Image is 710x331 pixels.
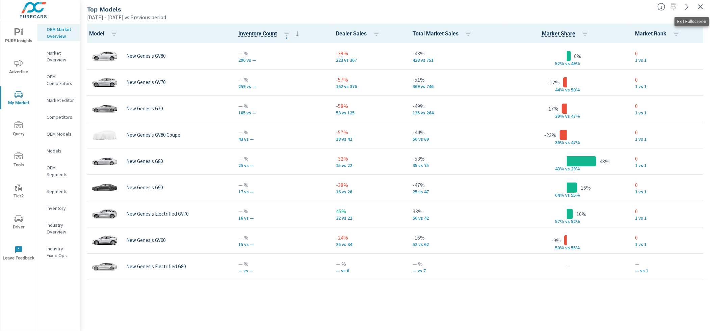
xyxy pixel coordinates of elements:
[336,189,402,194] p: 16 vs 26
[47,164,75,178] p: OEM Segments
[568,219,584,225] p: s 52%
[542,30,575,38] span: Model Sales / Total Market Sales. [Market = within dealer PMA (or 60 miles if no PMA is defined) ...
[126,132,180,138] p: New Genesis GV80 Coupe
[635,155,702,163] p: 0
[413,84,499,89] p: 369 vs 746
[568,166,584,172] p: s 29%
[576,210,586,218] p: 10%
[47,222,75,235] p: Industry Overview
[550,219,568,225] p: 57% v
[682,1,692,12] a: See more details in report
[635,128,702,136] p: 0
[336,233,402,242] p: -24%
[336,76,402,84] p: -57%
[336,155,402,163] p: -32%
[238,233,325,242] p: — %
[91,256,118,277] img: glamour
[126,79,165,85] p: New Genesis GV70
[336,30,383,38] span: Dealer Sales
[0,20,37,269] div: nav menu
[91,99,118,119] img: glamour
[413,136,499,142] p: 50 vs 89
[336,260,402,268] p: — %
[238,84,325,89] p: 259 vs —
[238,189,325,194] p: 17 vs —
[238,49,325,57] p: — %
[413,155,499,163] p: -53%
[635,30,683,38] span: Market Rank
[550,166,568,172] p: 43% v
[126,211,188,217] p: New Genesis Electrified GV70
[551,236,561,244] p: -9%
[126,185,163,191] p: New Genesis G90
[413,30,475,38] span: Total Market Sales
[566,263,568,271] p: -
[37,24,80,41] div: OEM Market Overview
[91,72,118,92] img: glamour
[600,157,610,165] p: 48%
[413,189,499,194] p: 25 vs 47
[2,28,35,45] span: PURE Insights
[2,59,35,76] span: Advertise
[336,57,402,63] p: 223 vs 367
[413,110,499,115] p: 135 vs 264
[635,260,702,268] p: —
[2,90,35,107] span: My Market
[657,3,665,11] span: Find the biggest opportunities within your model lineup nationwide. [Source: Market registration ...
[238,76,325,84] p: — %
[47,73,75,87] p: OEM Competitors
[550,87,568,93] p: 44% v
[635,268,702,273] p: — vs 1
[37,186,80,196] div: Segments
[2,215,35,231] span: Driver
[413,207,499,215] p: 33%
[413,233,499,242] p: -16%
[47,188,75,195] p: Segments
[336,268,402,273] p: — vs 6
[47,97,75,104] p: Market Editor
[413,76,499,84] p: -51%
[413,128,499,136] p: -44%
[47,50,75,63] p: Market Overview
[2,246,35,262] span: Leave Feedback
[635,207,702,215] p: 0
[91,125,118,145] img: glamour
[37,48,80,65] div: Market Overview
[47,131,75,137] p: OEM Models
[47,147,75,154] p: Models
[37,244,80,260] div: Industry Fixed Ops
[2,184,35,200] span: Tier2
[238,268,325,273] p: — vs —
[238,207,325,215] p: — %
[550,61,568,67] p: 52% v
[568,113,584,119] p: s 47%
[568,87,584,93] p: s 50%
[238,181,325,189] p: — %
[635,215,702,221] p: 1 vs 1
[37,95,80,105] div: Market Editor
[238,110,325,115] p: 105 vs —
[635,233,702,242] p: 0
[635,242,702,247] p: 1 vs 1
[336,110,402,115] p: 53 vs 125
[635,84,702,89] p: 1 vs 1
[238,57,325,63] p: 296 vs —
[336,215,402,221] p: 32 vs 22
[336,49,402,57] p: -39%
[89,30,121,38] span: Model
[413,260,499,268] p: — %
[238,102,325,110] p: — %
[91,177,118,198] img: glamour
[413,268,499,273] p: — vs 7
[413,49,499,57] p: -43%
[37,146,80,156] div: Models
[568,192,584,198] p: s 55%
[126,158,163,164] p: New Genesis G80
[635,163,702,168] p: 1 vs 1
[37,129,80,139] div: OEM Models
[37,220,80,237] div: Industry Overview
[413,215,499,221] p: 56 vs 42
[413,242,499,247] p: 52 vs 62
[413,181,499,189] p: -47%
[37,72,80,88] div: OEM Competitors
